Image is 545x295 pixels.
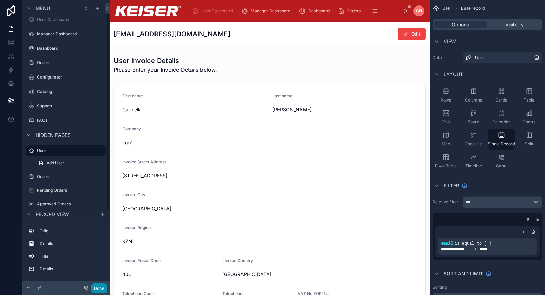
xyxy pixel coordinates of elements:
a: Orders [26,171,106,182]
a: User Dashboard [26,14,106,25]
span: email [441,241,453,246]
span: Orders [347,8,361,14]
span: Split [525,141,533,147]
label: Details [40,266,103,272]
button: Map [433,129,459,150]
a: Orders [336,5,366,17]
a: Add User [34,157,106,168]
label: Manager Dashboard [37,31,104,37]
label: FAQs [37,118,104,123]
a: Catalog [26,86,106,97]
span: is equal to (=) [455,241,492,246]
span: Record view [36,211,69,218]
a: Orders [26,57,106,68]
a: User Dashboard [190,5,238,17]
h1: [EMAIL_ADDRESS][DOMAIN_NAME] [114,29,230,39]
label: Orders [37,60,104,66]
button: Checklist [460,129,487,150]
span: User [442,5,451,11]
span: Columns [465,97,482,103]
button: Calendar [488,107,515,128]
span: Base record [461,5,485,11]
button: Single Record [488,129,515,150]
button: Split [516,129,542,150]
button: Edit [398,28,426,40]
span: Board [468,119,480,125]
a: Dashboard [26,43,106,54]
span: Manager Dashboard [251,8,290,14]
button: Grid [433,107,459,128]
a: User [26,145,106,156]
a: Configurator [26,72,106,83]
span: Hidden pages [36,132,71,139]
button: Done [91,283,107,293]
span: Visibility [505,21,524,28]
a: Pending Orders [26,185,106,196]
span: Add User [47,160,64,166]
button: Gantt [488,151,515,172]
label: User Dashboard [37,17,104,22]
label: Support [37,103,104,109]
span: GN [416,8,422,14]
span: Calendar [493,119,510,125]
button: Columns [460,85,487,106]
button: Cards [488,85,515,106]
span: Rows [441,97,451,103]
label: User [37,148,101,153]
span: Single Record [488,141,515,147]
button: Board [460,107,487,128]
span: Dashboard [308,8,330,14]
label: Approved Orders [37,201,104,207]
span: Menu [36,5,50,12]
label: Catalog [37,89,104,94]
label: Title [40,228,103,234]
div: scrollable content [186,3,402,19]
img: App logo [115,6,181,16]
a: Support [26,101,106,111]
label: Details [40,241,103,246]
a: Manager Dashboard [239,5,295,17]
div: scrollable content [22,222,110,281]
span: View [444,38,456,45]
span: Table [524,97,534,103]
button: Table [516,85,542,106]
span: Grid [442,119,450,125]
label: Dashboard [37,46,104,51]
button: Pivot Table [433,151,459,172]
label: Configurator [37,74,104,80]
span: User [475,55,484,60]
label: Title [40,253,103,259]
span: Map [442,141,450,147]
button: Timeline [460,151,487,172]
span: Cards [496,97,507,103]
button: Rows [433,85,459,106]
button: Charts [516,107,542,128]
span: Charts [523,119,536,125]
a: Dashboard [297,5,334,17]
span: Filter [444,182,459,189]
span: Sort And Limit [444,270,483,277]
span: Timeline [465,163,482,169]
span: Options [452,21,469,28]
span: Pivot Table [435,163,457,169]
a: FAQs [26,115,106,126]
label: Orders [37,174,104,179]
a: Manager Dashboard [26,28,106,39]
label: Pending Orders [37,188,104,193]
label: Data [433,55,460,60]
span: Layout [444,71,463,78]
span: Gantt [496,163,507,169]
a: User [463,52,542,63]
label: Relative filter [433,199,460,205]
span: User Dashboard [201,8,233,14]
span: Checklist [465,141,483,147]
a: Approved Orders [26,199,106,210]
